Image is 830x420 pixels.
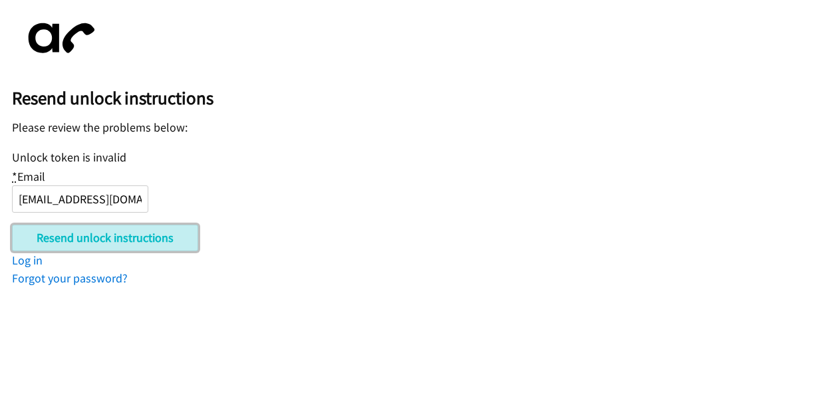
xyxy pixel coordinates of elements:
[12,118,830,136] p: Please review the problems below:
[12,12,105,64] img: aphone-8a226864a2ddd6a5e75d1ebefc011f4aa8f32683c2d82f3fb0802fe031f96514.svg
[12,169,17,184] abbr: required
[12,87,830,110] h2: Resend unlock instructions
[12,270,128,286] a: Forgot your password?
[12,169,45,184] label: Email
[12,225,198,251] input: Resend unlock instructions
[12,253,43,268] a: Log in
[12,150,126,165] span: Unlock token is invalid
